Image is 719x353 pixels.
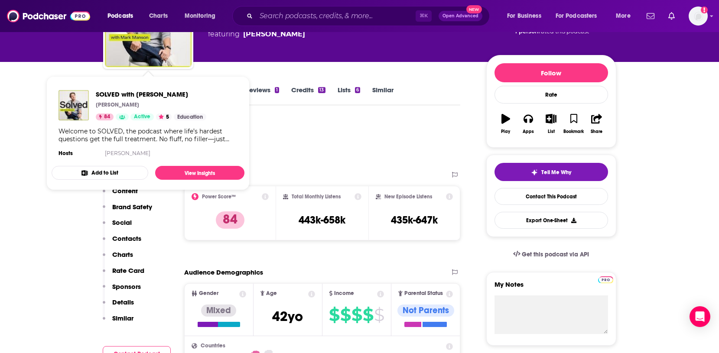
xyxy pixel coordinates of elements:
a: Education [174,113,206,120]
a: Charts [143,9,173,23]
p: Charts [112,250,133,259]
div: Rate [495,86,608,104]
h2: Power Score™ [202,194,236,200]
a: 84 [96,113,114,120]
span: More [616,10,631,22]
span: $ [363,308,373,322]
button: Bookmark [563,108,585,139]
button: Add to List [52,166,148,180]
button: tell me why sparkleTell Me Why [495,163,608,181]
a: Contact This Podcast [495,188,608,205]
button: open menu [550,9,610,23]
a: View Insights [155,166,244,180]
span: Parental Status [404,291,443,296]
span: For Business [507,10,541,22]
p: [PERSON_NAME] [96,101,139,108]
a: Credits13 [291,86,325,106]
h4: Hosts [59,150,73,157]
button: Play [495,108,517,139]
p: 84 [216,211,244,229]
label: My Notes [495,280,608,295]
span: 84 [104,113,110,121]
a: Similar [372,86,394,106]
img: Podchaser Pro [598,276,613,283]
button: Follow [495,63,608,82]
p: Details [112,298,134,306]
p: Contacts [112,234,141,243]
button: Open AdvancedNew [439,11,482,21]
button: Social [103,218,132,234]
img: tell me why sparkle [531,169,538,176]
div: [PERSON_NAME] [243,29,305,39]
div: 6 [355,87,360,93]
button: Contacts [103,234,141,250]
img: User Profile [689,6,708,26]
div: Open Intercom Messenger [690,306,710,327]
p: Similar [112,314,133,322]
button: Share [585,108,608,139]
span: $ [351,308,362,322]
span: Monitoring [185,10,215,22]
span: Charts [149,10,168,22]
a: SOLVED with Mark Manson [96,90,206,98]
div: 1 [275,87,279,93]
button: Details [103,298,134,314]
a: Reviews1 [245,86,279,106]
a: SOLVED with Mark Manson [59,90,89,120]
h3: 443k-658k [299,214,345,227]
p: Social [112,218,132,227]
h2: Audience Demographics [184,268,263,276]
a: Pro website [598,275,613,283]
span: ⌘ K [416,10,432,22]
span: featuring [208,29,305,39]
span: Age [266,291,277,296]
span: Logged in as rowan.sullivan [689,6,708,26]
input: Search podcasts, credits, & more... [256,9,416,23]
button: 5 [156,113,172,120]
span: 42 yo [272,308,303,325]
h3: 435k-647k [391,214,438,227]
span: Podcasts [107,10,133,22]
button: open menu [610,9,641,23]
div: 13 [318,87,325,93]
button: open menu [101,9,144,23]
h2: Total Monthly Listens [292,194,341,200]
span: Gender [199,291,218,296]
button: Charts [103,250,133,266]
button: Apps [517,108,540,139]
a: [PERSON_NAME] [105,150,150,156]
span: Get this podcast via API [522,251,589,258]
button: open menu [179,9,227,23]
img: Podchaser - Follow, Share and Rate Podcasts [7,8,90,24]
span: $ [374,308,384,322]
div: Play [501,129,510,134]
span: SOLVED with [PERSON_NAME] [96,90,206,98]
div: Welcome to SOLVED, the podcast where life’s hardest questions get the full treatment. No fluff, n... [59,127,237,143]
div: Mixed [201,304,236,317]
p: Sponsors [112,282,141,291]
span: $ [329,308,339,322]
button: open menu [501,9,552,23]
span: Open Advanced [442,14,478,18]
p: Brand Safety [112,203,152,211]
a: Show notifications dropdown [643,9,658,23]
button: Sponsors [103,282,141,298]
a: Show notifications dropdown [665,9,678,23]
div: List [548,129,555,134]
a: Get this podcast via API [506,244,596,265]
span: Active [134,113,150,121]
p: Rate Card [112,266,144,275]
button: Brand Safety [103,203,152,219]
div: Bookmark [563,129,584,134]
button: Export One-Sheet [495,212,608,229]
button: Rate Card [103,266,144,282]
button: Similar [103,314,133,330]
a: Active [130,113,154,120]
button: Show profile menu [689,6,708,26]
h2: New Episode Listens [384,194,432,200]
a: Lists6 [338,86,360,106]
span: $ [340,308,351,322]
span: Countries [201,343,225,349]
div: Search podcasts, credits, & more... [241,6,498,26]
